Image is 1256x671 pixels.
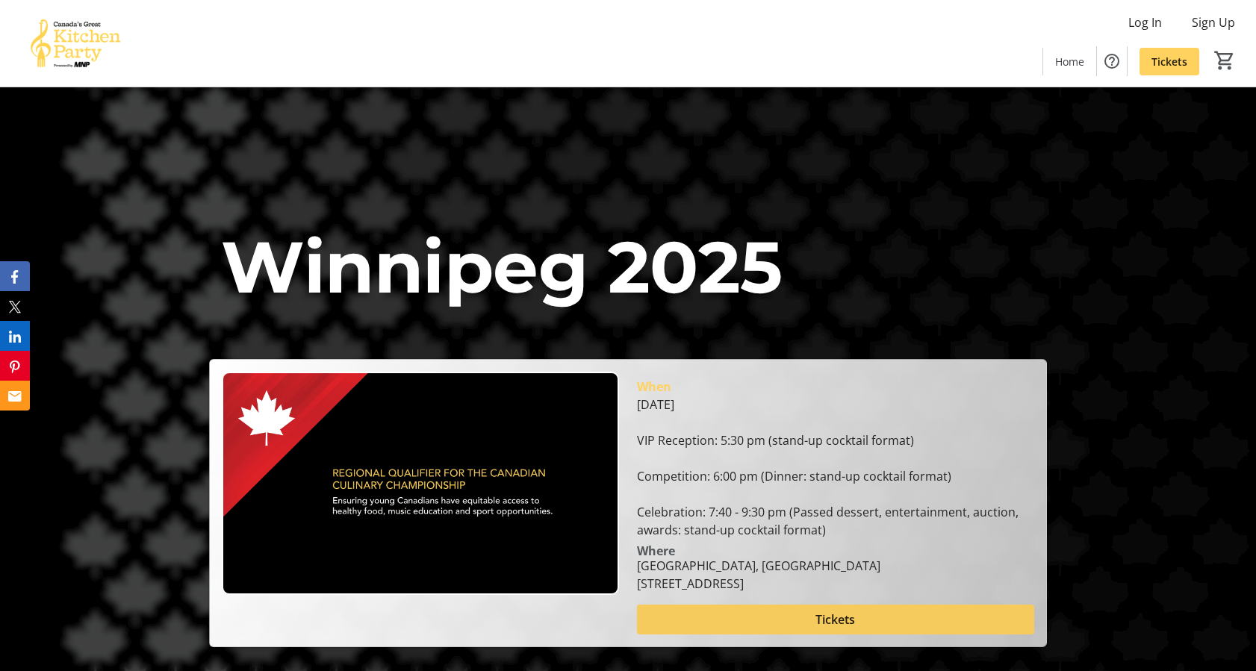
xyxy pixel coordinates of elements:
[1151,54,1187,69] span: Tickets
[637,396,1034,539] div: [DATE] VIP Reception: 5:30 pm (stand-up cocktail format) Competition: 6:00 pm (Dinner: stand-up c...
[9,6,142,81] img: Canada’s Great Kitchen Party's Logo
[1140,48,1199,75] a: Tickets
[1097,46,1127,76] button: Help
[1128,13,1162,31] span: Log In
[637,557,880,575] div: [GEOGRAPHIC_DATA], [GEOGRAPHIC_DATA]
[221,223,783,310] span: Winnipeg 2025
[1192,13,1235,31] span: Sign Up
[222,372,619,595] img: Campaign CTA Media Photo
[637,605,1034,634] button: Tickets
[1211,47,1238,74] button: Cart
[637,575,880,593] div: [STREET_ADDRESS]
[1055,54,1084,69] span: Home
[1116,10,1174,34] button: Log In
[1180,10,1247,34] button: Sign Up
[637,545,675,557] div: Where
[637,378,671,396] div: When
[1043,48,1096,75] a: Home
[815,611,855,628] span: Tickets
